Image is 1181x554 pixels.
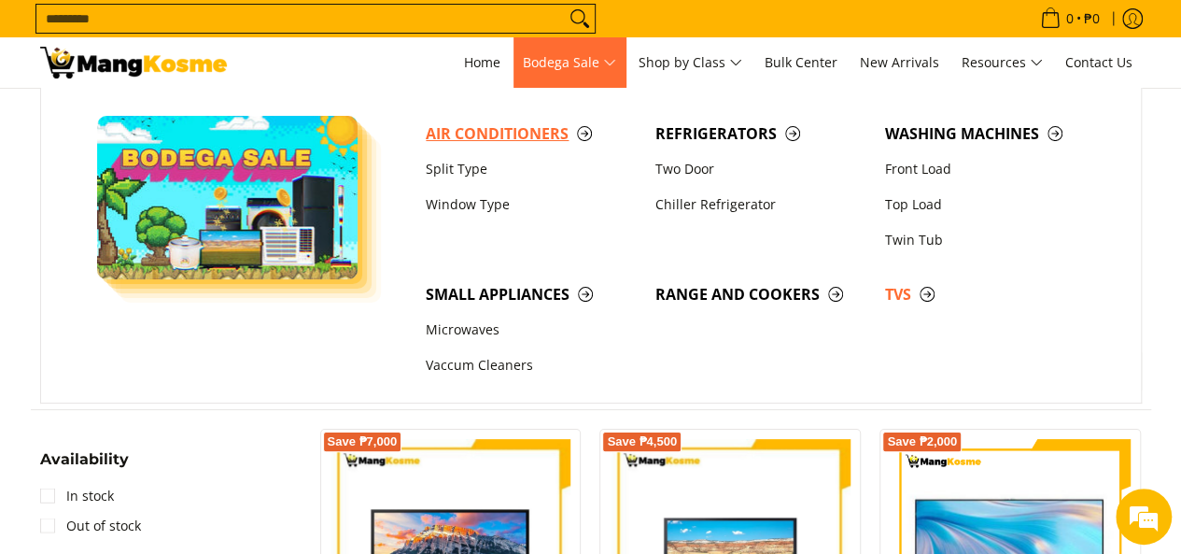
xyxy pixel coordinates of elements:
[246,37,1142,88] nav: Main Menu
[1034,8,1105,29] span: •
[655,122,866,146] span: Refrigerators
[40,511,141,541] a: Out of stock
[655,283,866,306] span: Range and Cookers
[97,105,314,129] div: Chat with us now
[328,436,398,447] span: Save ₱7,000
[523,51,616,75] span: Bodega Sale
[40,452,129,467] span: Availability
[40,481,114,511] a: In stock
[1063,12,1076,25] span: 0
[646,151,876,187] a: Two Door
[887,436,957,447] span: Save ₱2,000
[876,151,1105,187] a: Front Load
[646,277,876,312] a: Range and Cookers
[9,362,356,427] textarea: Type your message and hit 'Enter'
[108,161,258,349] span: We're online!
[416,348,646,384] a: Vaccum Cleaners
[416,277,646,312] a: Small Appliances
[860,53,939,71] span: New Arrivals
[646,187,876,222] a: Chiller Refrigerator
[416,151,646,187] a: Split Type
[876,187,1105,222] a: Top Load
[565,5,595,33] button: Search
[40,47,227,78] img: TVs - Premium Television Brands l Mang Kosme
[851,37,949,88] a: New Arrivals
[646,116,876,151] a: Refrigerators
[629,37,752,88] a: Shop by Class
[40,452,129,481] summary: Open
[962,51,1043,75] span: Resources
[607,436,677,447] span: Save ₱4,500
[639,51,742,75] span: Shop by Class
[306,9,351,54] div: Minimize live chat window
[97,116,359,279] img: Bodega Sale
[416,313,646,348] a: Microwaves
[952,37,1052,88] a: Resources
[513,37,626,88] a: Bodega Sale
[755,37,847,88] a: Bulk Center
[876,116,1105,151] a: Washing Machines
[426,122,637,146] span: Air Conditioners
[876,277,1105,312] a: TVs
[464,53,500,71] span: Home
[1081,12,1103,25] span: ₱0
[765,53,837,71] span: Bulk Center
[1065,53,1132,71] span: Contact Us
[416,187,646,222] a: Window Type
[1056,37,1142,88] a: Contact Us
[885,283,1096,306] span: TVs
[876,222,1105,258] a: Twin Tub
[885,122,1096,146] span: Washing Machines
[426,283,637,306] span: Small Appliances
[455,37,510,88] a: Home
[416,116,646,151] a: Air Conditioners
